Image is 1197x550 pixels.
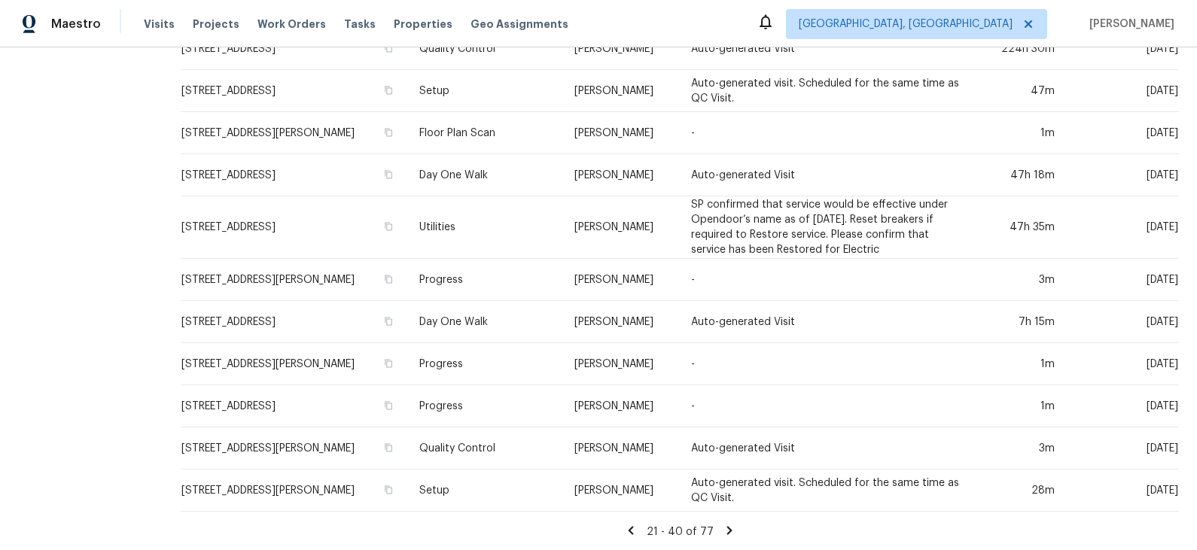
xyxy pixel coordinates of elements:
td: Quality Control [407,28,562,70]
span: [PERSON_NAME] [1083,17,1174,32]
span: Visits [144,17,175,32]
td: [DATE] [1067,154,1179,196]
td: Auto-generated Visit [679,301,979,343]
button: Copy Address [382,272,395,286]
td: Setup [407,70,562,112]
td: [DATE] [1067,196,1179,259]
td: [STREET_ADDRESS][PERSON_NAME] [181,469,407,512]
td: [DATE] [1067,112,1179,154]
td: [STREET_ADDRESS] [181,70,407,112]
td: 224h 30m [979,28,1067,70]
td: 47m [979,70,1067,112]
span: Geo Assignments [471,17,568,32]
td: Progress [407,385,562,427]
td: Day One Walk [407,154,562,196]
button: Copy Address [382,315,395,328]
td: [PERSON_NAME] [562,469,679,512]
button: Copy Address [382,483,395,497]
span: Tasks [344,19,376,29]
button: Copy Address [382,126,395,139]
button: Copy Address [382,168,395,181]
button: Copy Address [382,84,395,97]
td: [PERSON_NAME] [562,301,679,343]
span: Projects [193,17,239,32]
td: [STREET_ADDRESS][PERSON_NAME] [181,259,407,301]
button: Copy Address [382,399,395,412]
td: [STREET_ADDRESS] [181,385,407,427]
td: [PERSON_NAME] [562,70,679,112]
td: [PERSON_NAME] [562,343,679,385]
td: - [679,112,979,154]
td: - [679,259,979,301]
td: Auto-generated Visit [679,427,979,469]
td: [PERSON_NAME] [562,427,679,469]
td: [PERSON_NAME] [562,154,679,196]
td: 3m [979,259,1067,301]
td: - [679,343,979,385]
td: [STREET_ADDRESS] [181,301,407,343]
button: Copy Address [382,441,395,454]
td: Auto-generated visit. Scheduled for the same time as QC Visit. [679,70,979,112]
td: 47h 18m [979,154,1067,196]
td: Progress [407,343,562,385]
td: Progress [407,259,562,301]
td: 47h 35m [979,196,1067,259]
td: [STREET_ADDRESS] [181,196,407,259]
td: [DATE] [1067,469,1179,512]
td: [PERSON_NAME] [562,28,679,70]
button: Copy Address [382,41,395,55]
td: [STREET_ADDRESS] [181,28,407,70]
td: 28m [979,469,1067,512]
td: [DATE] [1067,301,1179,343]
span: Work Orders [257,17,326,32]
td: Quality Control [407,427,562,469]
button: Copy Address [382,220,395,233]
td: SP confirmed that service would be effective under Opendoor’s name as of [DATE]. Reset breakers i... [679,196,979,259]
td: [DATE] [1067,70,1179,112]
td: [PERSON_NAME] [562,385,679,427]
td: [DATE] [1067,28,1179,70]
td: Setup [407,469,562,512]
td: [PERSON_NAME] [562,196,679,259]
span: [GEOGRAPHIC_DATA], [GEOGRAPHIC_DATA] [799,17,1013,32]
td: 3m [979,427,1067,469]
td: Auto-generated visit. Scheduled for the same time as QC Visit. [679,469,979,512]
td: [DATE] [1067,259,1179,301]
td: Auto-generated Visit [679,154,979,196]
td: [STREET_ADDRESS][PERSON_NAME] [181,112,407,154]
td: Utilities [407,196,562,259]
td: - [679,385,979,427]
td: [DATE] [1067,343,1179,385]
td: [DATE] [1067,427,1179,469]
td: [PERSON_NAME] [562,112,679,154]
td: [DATE] [1067,385,1179,427]
span: 21 - 40 of 77 [647,527,714,537]
td: Floor Plan Scan [407,112,562,154]
td: 7h 15m [979,301,1067,343]
td: Day One Walk [407,301,562,343]
td: 1m [979,112,1067,154]
td: 1m [979,343,1067,385]
td: 1m [979,385,1067,427]
button: Copy Address [382,357,395,370]
td: [STREET_ADDRESS] [181,154,407,196]
td: [STREET_ADDRESS][PERSON_NAME] [181,427,407,469]
td: [PERSON_NAME] [562,259,679,301]
td: [STREET_ADDRESS][PERSON_NAME] [181,343,407,385]
td: Auto-generated Visit [679,28,979,70]
span: Properties [394,17,452,32]
span: Maestro [51,17,101,32]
